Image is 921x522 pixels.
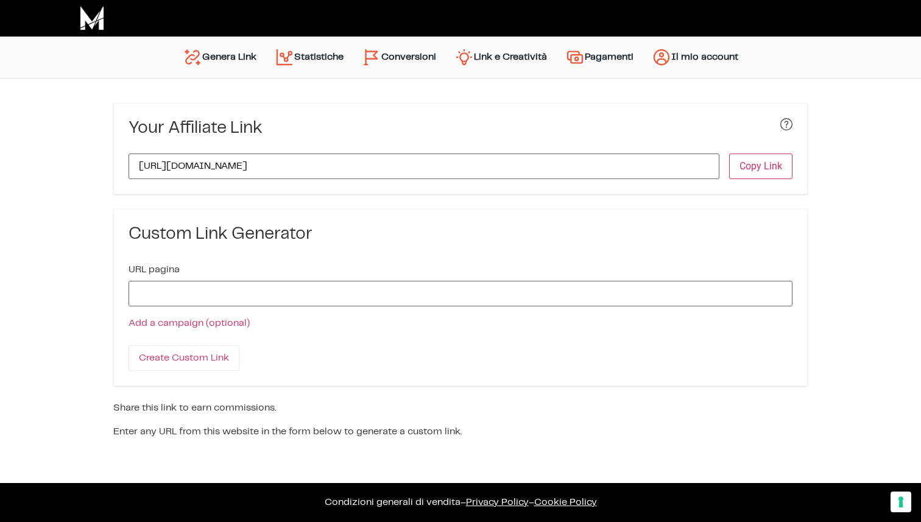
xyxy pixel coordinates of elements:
img: payments.svg [565,48,585,67]
a: Add a campaign (optional) [129,319,250,328]
a: Conversioni [353,43,445,72]
a: Statistiche [266,43,353,72]
a: Genera Link [174,43,266,72]
h3: Custom Link Generator [129,224,792,245]
button: Le tue preferenze relative al consenso per le tecnologie di tracciamento [891,492,911,512]
img: generate-link.svg [183,48,202,67]
a: Condizioni generali di vendita [325,498,460,507]
img: account.svg [652,48,671,67]
p: Enter any URL from this website in the form below to generate a custom link. [113,425,808,439]
h3: Your Affiliate Link [129,118,263,139]
button: Copy Link [729,153,792,179]
img: conversion-2.svg [362,48,381,67]
img: stats.svg [275,48,294,67]
nav: Menu principale [174,37,747,78]
a: Privacy Policy [466,498,529,507]
a: Link e Creatività [445,43,556,72]
p: – – [12,495,909,510]
span: Cookie Policy [534,498,597,507]
a: Il mio account [643,43,747,72]
input: Create Custom Link [129,345,239,371]
label: URL pagina [129,265,180,275]
img: creativity.svg [454,48,474,67]
iframe: Customerly Messenger Launcher [10,474,46,511]
a: Pagamenti [556,43,643,72]
p: Share this link to earn commissions. [113,401,808,415]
